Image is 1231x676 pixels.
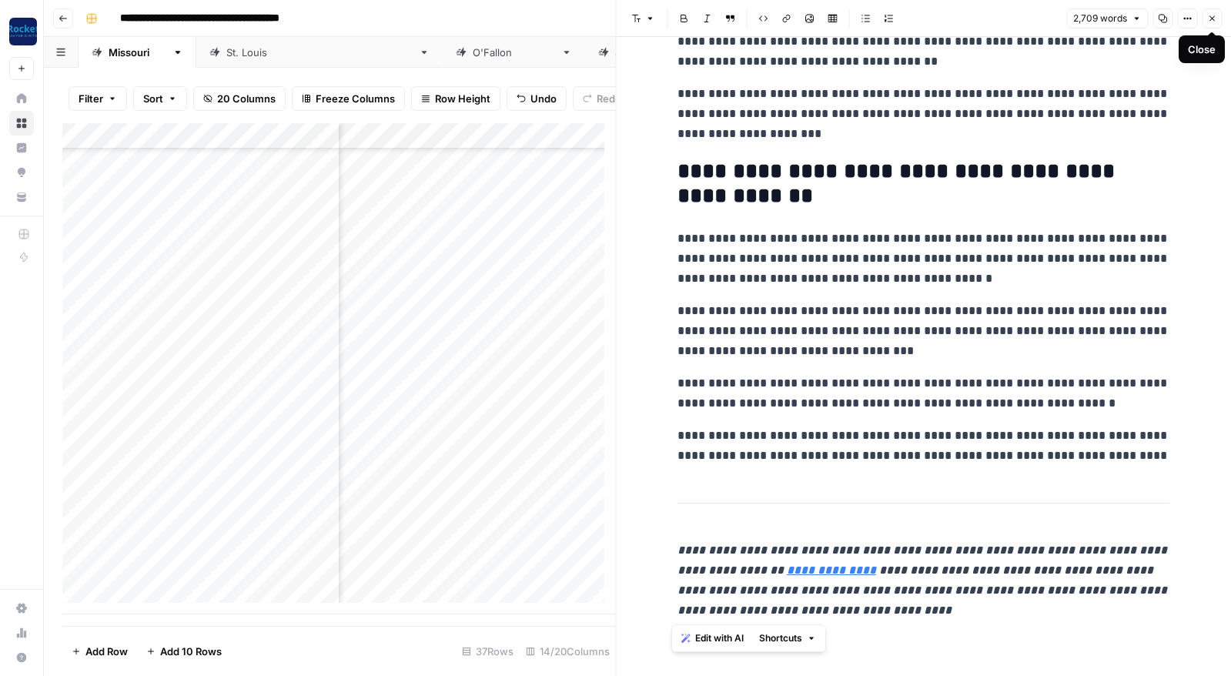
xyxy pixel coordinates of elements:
span: Add Row [85,644,128,659]
span: Add 10 Rows [160,644,222,659]
button: Filter [69,86,127,111]
button: 20 Columns [193,86,286,111]
a: [GEOGRAPHIC_DATA] [585,37,749,68]
button: Workspace: Rocket Pilots [9,12,34,51]
button: Freeze Columns [292,86,405,111]
img: Rocket Pilots Logo [9,18,37,45]
button: Redo [573,86,631,111]
div: Close [1188,42,1216,57]
a: Your Data [9,185,34,209]
button: Add 10 Rows [137,639,231,664]
span: Filter [79,91,103,106]
span: Edit with AI [695,631,744,645]
button: Sort [133,86,187,111]
button: Add Row [62,639,137,664]
a: Insights [9,136,34,160]
span: Undo [530,91,557,106]
span: 2,709 words [1073,12,1127,25]
div: [US_STATE] [109,45,166,60]
div: [PERSON_NAME] [473,45,555,60]
button: Row Height [411,86,500,111]
span: 20 Columns [217,91,276,106]
div: [GEOGRAPHIC_DATA][PERSON_NAME] [226,45,413,60]
button: Undo [507,86,567,111]
a: Opportunities [9,160,34,185]
span: Shortcuts [759,631,802,645]
a: [GEOGRAPHIC_DATA][PERSON_NAME] [196,37,443,68]
a: Settings [9,596,34,621]
a: Home [9,86,34,111]
span: Freeze Columns [316,91,395,106]
span: Redo [597,91,621,106]
a: [US_STATE] [79,37,196,68]
span: Row Height [435,91,490,106]
button: 2,709 words [1066,8,1148,28]
span: Sort [143,91,163,106]
a: [PERSON_NAME] [443,37,585,68]
button: Shortcuts [753,628,822,648]
button: Help + Support [9,645,34,670]
div: 14/20 Columns [520,639,616,664]
a: Usage [9,621,34,645]
button: Edit with AI [675,628,750,648]
div: 37 Rows [456,639,520,664]
a: Browse [9,111,34,136]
